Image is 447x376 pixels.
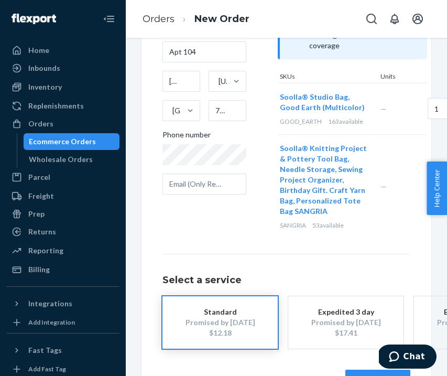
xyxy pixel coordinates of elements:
[24,133,120,150] a: Ecommerce Orders
[312,221,344,229] span: 53 available
[304,317,388,328] div: Promised by [DATE]
[162,174,246,195] input: Email (Only Required for International)
[6,60,119,77] a: Inbounds
[6,206,119,222] a: Prep
[6,316,119,329] a: Add Integration
[379,345,437,371] iframe: Opens a widget where you can chat to one of our agents
[12,14,56,24] img: Flexport logo
[28,63,60,73] div: Inbounds
[6,169,119,186] a: Parcel
[178,317,262,328] div: Promised by [DATE]
[28,298,72,309] div: Integrations
[304,328,388,338] div: $17.41
[280,92,365,112] span: Soolla® Studio Bag, Good Earth (Multicolor)
[99,8,119,29] button: Close Navigation
[29,136,96,147] div: Ecommerce Orders
[162,275,410,286] h1: Select a service
[29,154,93,165] div: Wholesale Orders
[162,130,211,144] span: Phone number
[28,119,53,129] div: Orders
[217,76,219,87] input: [US_STATE]
[6,79,119,95] a: Inventory
[28,191,54,201] div: Freight
[162,71,200,92] input: City
[178,307,262,317] div: Standard
[288,296,404,349] button: Expedited 3 dayPromised by [DATE]$17.41
[28,345,62,356] div: Fast Tags
[28,172,50,182] div: Parcel
[28,209,45,219] div: Prep
[178,328,262,338] div: $12.18
[6,342,119,359] button: Fast Tags
[6,42,119,59] a: Home
[278,72,378,83] div: SKUs
[280,144,367,216] span: Soolla® Knitting Project & Pottery Tool Bag, Needle Storage, Sewing Project Organizer, Birthday G...
[380,182,387,191] span: —
[24,151,120,168] a: Wholesale Orders
[28,45,49,56] div: Home
[209,100,246,121] input: ZIP Code
[280,143,368,217] button: Soolla® Knitting Project & Pottery Tool Bag, Needle Storage, Sewing Project Organizer, Birthday G...
[280,117,322,125] span: GOOD_EARTH
[384,8,405,29] button: Open notifications
[143,13,175,25] a: Orders
[280,92,368,113] button: Soolla® Studio Bag, Good Earth (Multicolor)
[407,8,428,29] button: Open account menu
[378,72,426,83] div: Units
[28,264,50,275] div: Billing
[28,364,66,373] div: Add Fast Tag
[6,295,119,312] button: Integrations
[280,221,306,229] span: SANGRIA
[6,242,119,259] a: Reporting
[361,8,382,29] button: Open Search Box
[28,227,56,237] div: Returns
[304,307,388,317] div: Expedited 3 day
[28,318,75,327] div: Add Integration
[162,296,278,349] button: StandardPromised by [DATE]$12.18
[6,261,119,278] a: Billing
[328,117,363,125] span: 163 available
[162,41,246,62] input: Street Address 2 (Optional)
[171,105,172,116] input: [GEOGRAPHIC_DATA]
[28,245,63,256] div: Reporting
[6,363,119,375] a: Add Fast Tag
[6,115,119,132] a: Orders
[6,98,119,114] a: Replenishments
[6,223,119,240] a: Returns
[28,101,84,111] div: Replenishments
[134,4,258,35] ol: breadcrumbs
[194,13,249,25] a: New Order
[219,76,232,87] div: [US_STATE]
[6,188,119,205] a: Freight
[28,82,62,92] div: Inventory
[380,104,387,113] span: —
[172,105,186,116] div: [GEOGRAPHIC_DATA]
[427,162,447,215] button: Help Center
